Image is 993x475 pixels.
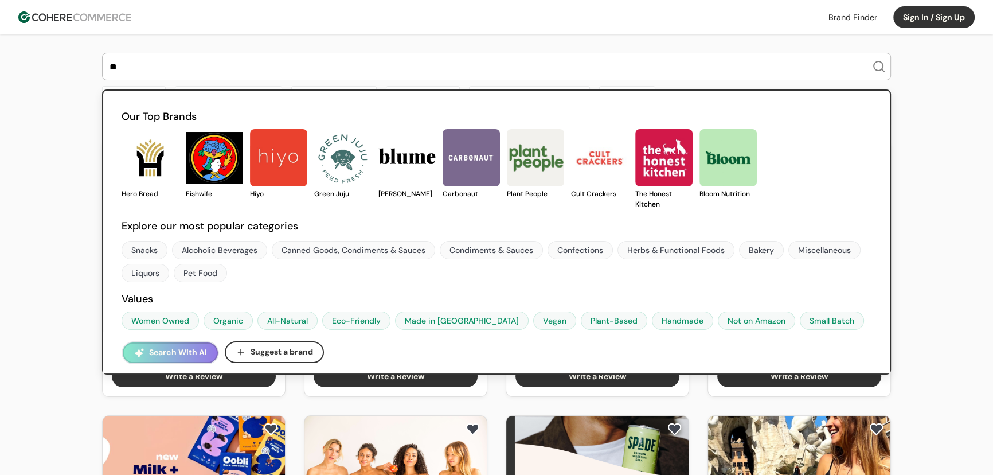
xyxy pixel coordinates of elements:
button: Write a Review [314,365,478,387]
h2: Our Top Brands [122,109,871,124]
button: add to favorite [867,421,886,438]
a: Handmade [652,312,713,330]
a: Vegan [533,312,576,330]
a: Alcoholic Beverages [172,241,267,259]
div: Pet Food [183,267,217,279]
div: Canned Goods, Condiments & Sauces [282,244,425,256]
a: Women Owned [122,312,199,330]
a: Plant-Based [581,312,647,330]
div: Bakery [749,244,774,256]
div: Miscellaneous [798,244,851,256]
h2: Values [122,291,871,307]
div: Alcoholic Beverages [182,244,257,256]
div: Not on Amazon [728,315,785,327]
button: Write a Review [112,365,276,387]
a: Herbs & Functional Foods [617,241,734,259]
img: Cohere Logo [18,11,131,23]
a: Snacks [122,241,167,259]
div: Plant-Based [591,315,638,327]
a: Small Batch [800,312,864,330]
div: Snacks [131,244,158,256]
a: Not on Amazon [718,312,795,330]
button: add to favorite [665,421,684,438]
a: Bakery [739,241,784,259]
a: Eco-Friendly [322,312,390,330]
div: Herbs & Functional Foods [627,244,725,256]
div: Made in [GEOGRAPHIC_DATA] [405,315,519,327]
div: Women Owned [131,315,189,327]
button: add to favorite [463,421,482,438]
button: Write a Review [515,365,679,387]
div: Handmade [662,315,703,327]
div: Confections [557,244,603,256]
div: Eco-Friendly [332,315,381,327]
a: Liquors [122,264,169,282]
div: Condiments & Sauces [449,244,533,256]
button: Search With AI [123,342,218,363]
button: Sign In / Sign Up [893,6,975,28]
a: All-Natural [257,312,318,330]
div: All-Natural [267,315,308,327]
a: Miscellaneous [788,241,861,259]
a: Made in [GEOGRAPHIC_DATA] [395,312,529,330]
h2: Explore our most popular categories [122,219,871,234]
button: Suggest a brand [225,341,324,363]
div: Small Batch [810,315,854,327]
button: Write a Review [717,365,881,387]
div: Vegan [543,315,566,327]
a: Canned Goods, Condiments & Sauces [272,241,435,259]
a: Confections [548,241,613,259]
a: Organic [204,312,253,330]
div: Organic [213,315,243,327]
a: Condiments & Sauces [440,241,543,259]
div: Liquors [131,267,159,279]
a: Pet Food [174,264,227,282]
button: add to favorite [261,421,280,438]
